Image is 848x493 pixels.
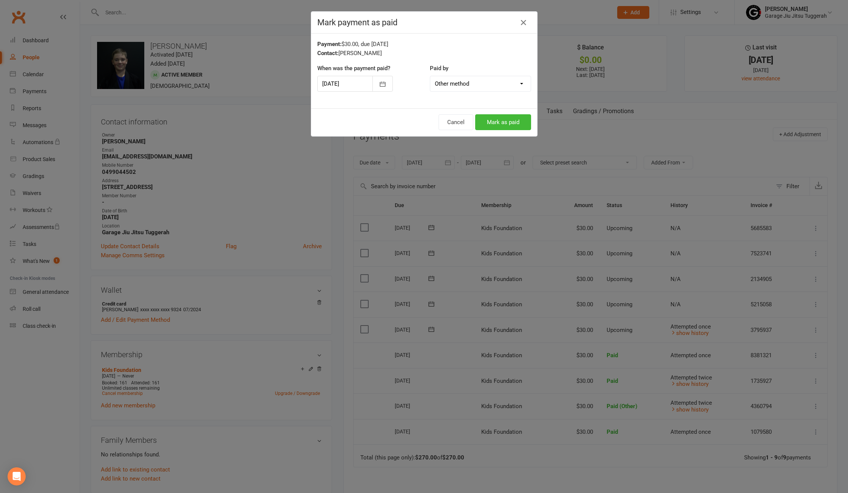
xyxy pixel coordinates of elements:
[517,17,530,29] button: Close
[439,114,473,130] button: Cancel
[8,467,26,485] div: Open Intercom Messenger
[317,41,341,48] strong: Payment:
[430,64,448,73] label: Paid by
[475,114,531,130] button: Mark as paid
[317,64,390,73] label: When was the payment paid?
[317,49,531,58] div: [PERSON_NAME]
[317,40,531,49] div: $30.00, due [DATE]
[317,18,531,27] h4: Mark payment as paid
[317,50,338,57] strong: Contact:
